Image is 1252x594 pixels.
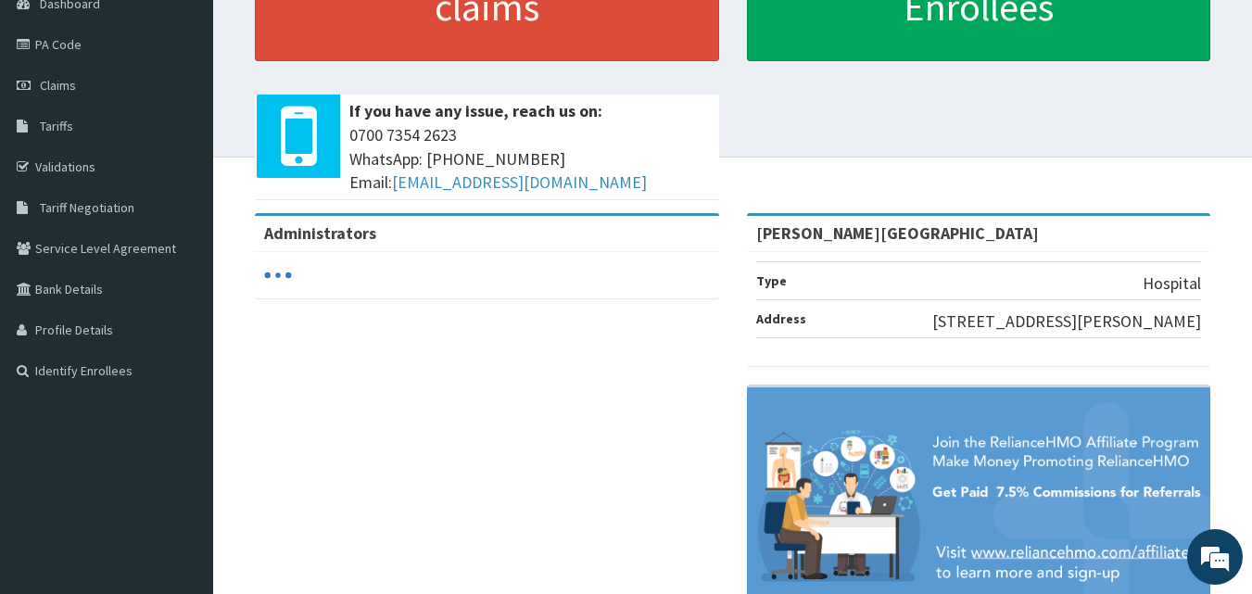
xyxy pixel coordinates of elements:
[756,222,1039,244] strong: [PERSON_NAME][GEOGRAPHIC_DATA]
[40,77,76,94] span: Claims
[96,104,311,128] div: Chat with us now
[304,9,348,54] div: Minimize live chat window
[107,179,256,366] span: We're online!
[349,100,602,121] b: If you have any issue, reach us on:
[34,93,75,139] img: d_794563401_company_1708531726252_794563401
[932,310,1201,334] p: [STREET_ADDRESS][PERSON_NAME]
[1143,272,1201,296] p: Hospital
[392,171,647,193] a: [EMAIL_ADDRESS][DOMAIN_NAME]
[756,310,806,327] b: Address
[264,261,292,289] svg: audio-loading
[40,199,134,216] span: Tariff Negotiation
[264,222,376,244] b: Administrators
[349,123,710,195] span: 0700 7354 2623 WhatsApp: [PHONE_NUMBER] Email:
[9,397,353,461] textarea: Type your message and hit 'Enter'
[756,272,787,289] b: Type
[40,118,73,134] span: Tariffs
